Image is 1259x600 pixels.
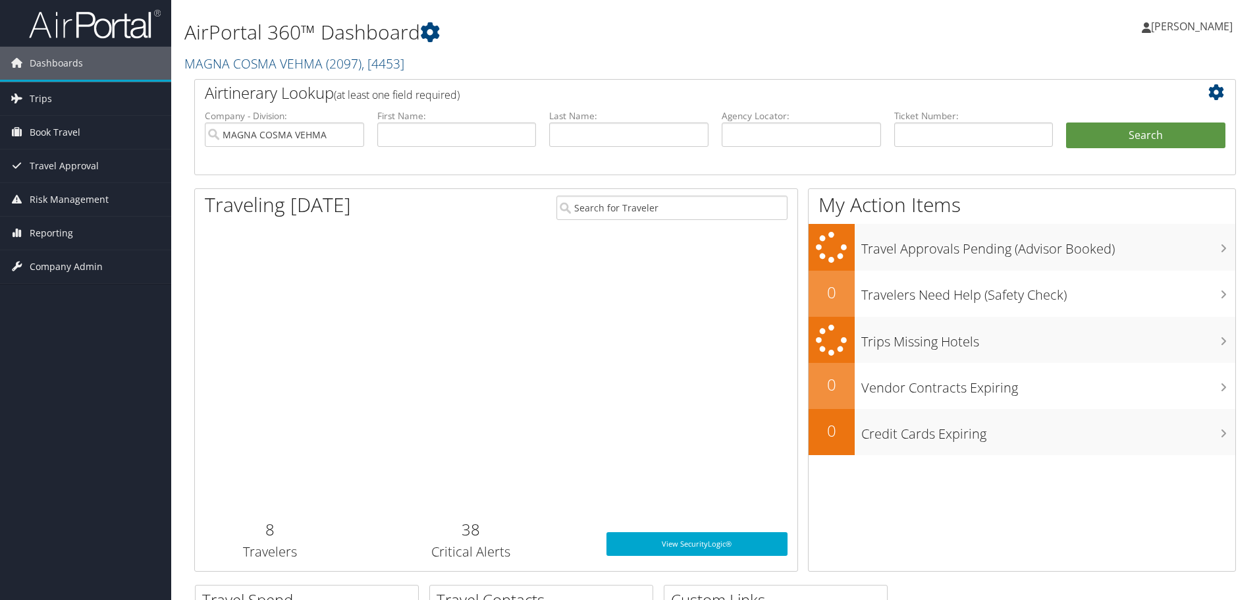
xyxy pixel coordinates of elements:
h2: Airtinerary Lookup [205,82,1138,104]
label: First Name: [377,109,537,123]
span: Book Travel [30,116,80,149]
a: 0Credit Cards Expiring [809,409,1235,455]
span: Risk Management [30,183,109,216]
a: 0Travelers Need Help (Safety Check) [809,271,1235,317]
h3: Critical Alerts [356,543,587,561]
h2: 0 [809,420,855,442]
a: Trips Missing Hotels [809,317,1235,364]
span: Trips [30,82,52,115]
input: Search for Traveler [556,196,788,220]
h3: Travel Approvals Pending (Advisor Booked) [861,233,1235,258]
label: Agency Locator: [722,109,881,123]
h1: My Action Items [809,191,1235,219]
span: Company Admin [30,250,103,283]
h2: 8 [205,518,336,541]
a: View SecurityLogic® [606,532,788,556]
span: ( 2097 ) [326,55,362,72]
h3: Travelers [205,543,336,561]
h2: 0 [809,373,855,396]
a: [PERSON_NAME] [1142,7,1246,46]
span: (at least one field required) [334,88,460,102]
a: MAGNA COSMA VEHMA [184,55,404,72]
h3: Trips Missing Hotels [861,326,1235,351]
h1: Traveling [DATE] [205,191,351,219]
h2: 38 [356,518,587,541]
label: Ticket Number: [894,109,1054,123]
a: Travel Approvals Pending (Advisor Booked) [809,224,1235,271]
label: Last Name: [549,109,709,123]
h2: 0 [809,281,855,304]
img: airportal-logo.png [29,9,161,40]
label: Company - Division: [205,109,364,123]
span: Reporting [30,217,73,250]
span: [PERSON_NAME] [1151,19,1233,34]
h1: AirPortal 360™ Dashboard [184,18,892,46]
span: , [ 4453 ] [362,55,404,72]
h3: Vendor Contracts Expiring [861,372,1235,397]
h3: Travelers Need Help (Safety Check) [861,279,1235,304]
button: Search [1066,123,1225,149]
h3: Credit Cards Expiring [861,418,1235,443]
span: Travel Approval [30,150,99,182]
a: 0Vendor Contracts Expiring [809,363,1235,409]
span: Dashboards [30,47,83,80]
